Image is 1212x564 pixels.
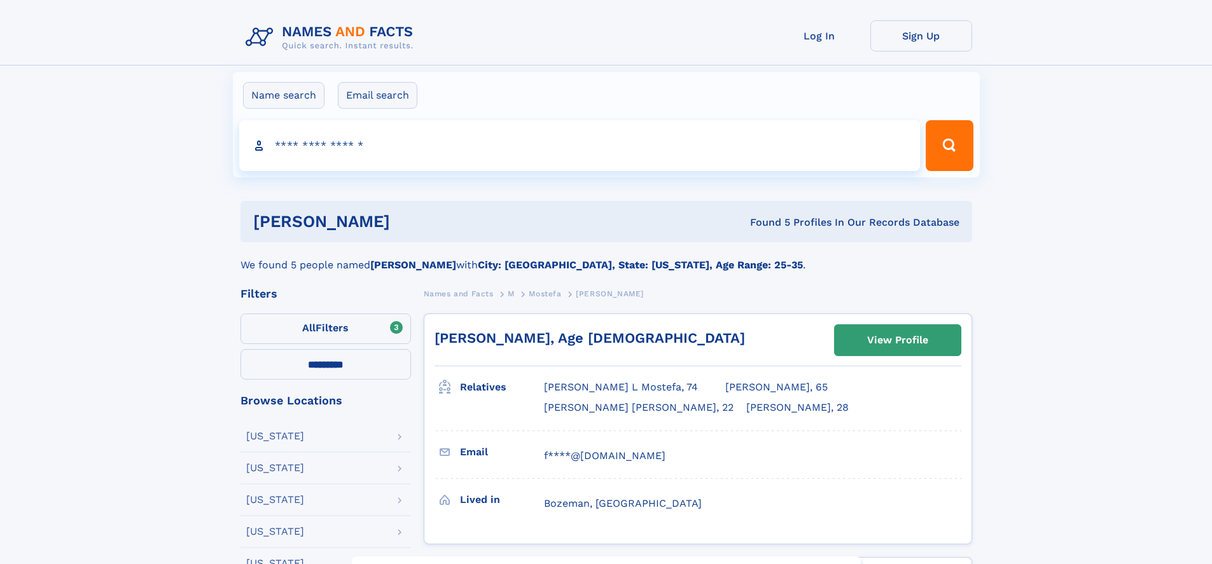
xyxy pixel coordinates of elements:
[460,376,544,398] h3: Relatives
[529,285,561,301] a: Mostefa
[570,216,959,230] div: Found 5 Profiles In Our Records Database
[746,401,849,415] a: [PERSON_NAME], 28
[246,431,304,441] div: [US_STATE]
[769,20,870,52] a: Log In
[246,495,304,505] div: [US_STATE]
[460,441,544,463] h3: Email
[478,259,803,271] b: City: [GEOGRAPHIC_DATA], State: [US_STATE], Age Range: 25-35
[529,289,561,298] span: Mostefa
[253,214,570,230] h1: [PERSON_NAME]
[240,20,424,55] img: Logo Names and Facts
[246,526,304,537] div: [US_STATE]
[240,288,411,299] div: Filters
[576,289,644,298] span: [PERSON_NAME]
[240,313,411,344] label: Filters
[460,489,544,511] h3: Lived in
[544,401,734,415] a: [PERSON_NAME] [PERSON_NAME], 22
[835,325,961,355] a: View Profile
[870,20,972,52] a: Sign Up
[544,497,702,509] span: Bozeman, [GEOGRAPHIC_DATA]
[246,463,304,473] div: [US_STATE]
[240,395,411,406] div: Browse Locations
[544,380,698,394] a: [PERSON_NAME] L Mostefa, 74
[338,82,417,109] label: Email search
[302,322,316,334] span: All
[867,326,928,355] div: View Profile
[926,120,973,171] button: Search Button
[435,330,745,346] a: [PERSON_NAME], Age [DEMOGRAPHIC_DATA]
[243,82,324,109] label: Name search
[424,285,494,301] a: Names and Facts
[240,242,972,273] div: We found 5 people named with .
[508,289,515,298] span: M
[370,259,456,271] b: [PERSON_NAME]
[239,120,921,171] input: search input
[508,285,515,301] a: M
[725,380,828,394] a: [PERSON_NAME], 65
